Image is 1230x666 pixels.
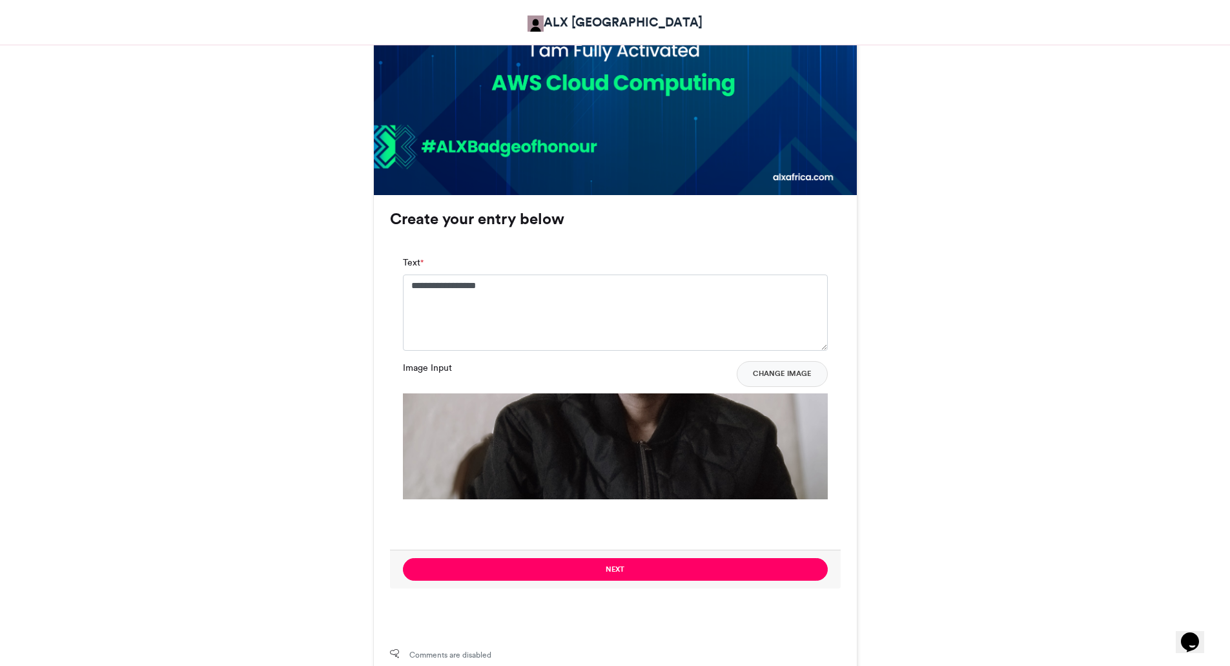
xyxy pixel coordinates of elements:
[528,13,702,32] a: ALX [GEOGRAPHIC_DATA]
[403,558,828,581] button: Next
[409,649,491,661] span: Comments are disabled
[403,256,424,269] label: Text
[737,361,828,387] button: Change Image
[1176,614,1217,653] iframe: chat widget
[403,361,452,375] label: Image Input
[528,16,544,32] img: ALX Africa
[390,211,841,227] h3: Create your entry below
